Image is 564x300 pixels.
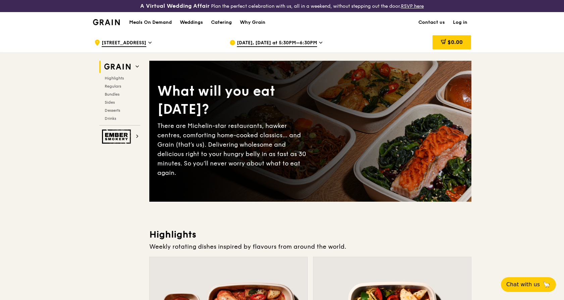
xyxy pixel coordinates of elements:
[149,242,471,251] div: Weekly rotating dishes inspired by flavours from around the world.
[157,121,310,178] div: There are Michelin-star restaurants, hawker centres, comforting home-cooked classics… and Grain (...
[506,281,540,289] span: Chat with us
[102,61,133,73] img: Grain web logo
[157,82,310,118] div: What will you eat [DATE]?
[543,281,551,289] span: 🦙
[240,12,265,33] div: Why Grain
[102,40,146,47] span: [STREET_ADDRESS]
[211,12,232,33] div: Catering
[105,92,119,97] span: Bundles
[105,100,115,105] span: Sides
[176,12,207,33] a: Weddings
[449,12,471,33] a: Log in
[105,84,121,89] span: Regulars
[105,108,120,113] span: Desserts
[180,12,203,33] div: Weddings
[102,130,133,144] img: Ember Smokery web logo
[448,39,463,45] span: $0.00
[94,3,470,9] div: Plan the perfect celebration with us, all in a weekend, without stepping out the door.
[414,12,449,33] a: Contact us
[129,19,172,26] h1: Meals On Demand
[105,76,124,81] span: Highlights
[93,12,120,32] a: GrainGrain
[236,12,269,33] a: Why Grain
[501,277,556,292] button: Chat with us🦙
[401,3,424,9] a: RSVP here
[237,40,317,47] span: [DATE], [DATE] at 5:30PM–6:30PM
[140,3,210,9] h3: A Virtual Wedding Affair
[149,229,471,241] h3: Highlights
[93,19,120,25] img: Grain
[207,12,236,33] a: Catering
[105,116,116,121] span: Drinks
